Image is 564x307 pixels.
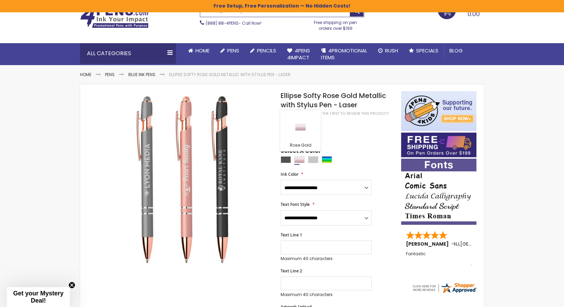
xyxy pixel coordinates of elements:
li: Ellipse Softy Rose Gold Metallic with Stylus Pen - Laser [169,72,291,77]
a: Home [183,43,215,58]
a: Rush [373,43,403,58]
span: Rush [385,47,398,54]
a: Pens [105,72,115,77]
img: 4pens.com widget logo [411,282,477,294]
div: Get your Mystery Deal!Close teaser [7,287,70,307]
span: - , [451,241,511,247]
a: Pens [215,43,245,58]
span: Select A Color [281,147,321,157]
span: [GEOGRAPHIC_DATA] [460,241,511,247]
span: Text Line 2 [281,268,302,274]
span: Pencils [257,47,276,54]
a: (888) 88-4PENS [206,20,239,26]
span: 4PROMOTIONAL ITEMS [321,47,367,61]
iframe: Google Customer Reviews [508,288,564,307]
img: font-personalization-examples [401,159,476,225]
img: 4Pens Custom Pens and Promotional Products [80,6,149,28]
span: Ellipse Softy Rose Gold Metallic with Stylus Pen - Laser [281,91,386,110]
p: Maximum 40 characters [281,292,372,297]
span: Text Font Style [281,201,310,207]
img: Free shipping on orders over $199 [401,133,476,157]
a: Home [80,72,91,77]
span: Home [195,47,209,54]
span: Blog [449,47,463,54]
a: Blue ink Pens [128,72,155,77]
span: Ink Color [281,171,298,177]
p: Maximum 40 characters [281,256,372,261]
a: 4Pens4impact [282,43,316,65]
span: [PERSON_NAME] [406,241,451,247]
a: Be the first to review this product [317,111,389,116]
div: All Categories [80,43,176,64]
img: Ellipse Softy Rose Gold Metallic with Stylus Pen - Laser [94,90,271,268]
span: 0.00 [467,10,480,18]
a: Pencils [245,43,282,58]
span: Specials [416,47,438,54]
div: Rose Gold [282,143,319,149]
button: Close teaser [68,282,75,288]
span: Text Line 1 [281,232,302,238]
a: Blog [444,43,468,58]
span: Get your Mystery Deal! [13,290,63,304]
div: Fantastic [406,251,472,266]
span: Pens [227,47,239,54]
div: Gunmetal [281,156,291,163]
span: NJ [454,241,459,247]
div: Rose Gold [294,156,305,163]
a: 4pens.com certificate URL [411,290,477,295]
div: Free shipping on pen orders over $199 [307,17,364,31]
div: Assorted [322,156,332,163]
a: 4PROMOTIONALITEMS [316,43,373,65]
img: 4pens 4 kids [401,91,476,131]
div: Silver [308,156,318,163]
a: Specials [403,43,444,58]
span: - Call Now! [206,20,261,26]
span: 4Pens 4impact [287,47,310,61]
